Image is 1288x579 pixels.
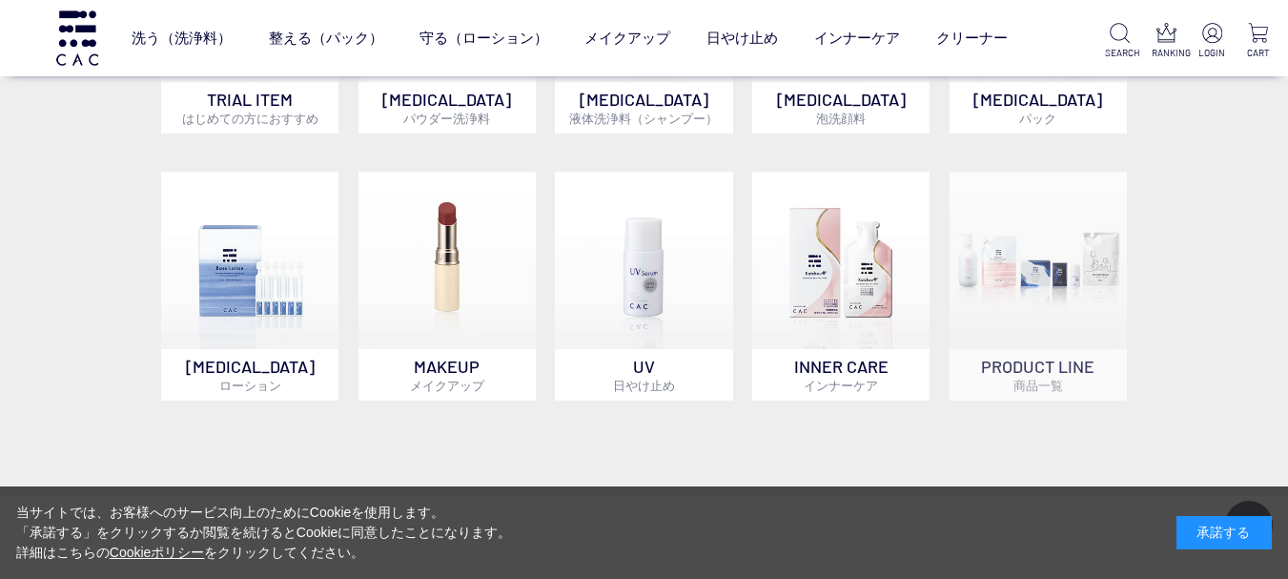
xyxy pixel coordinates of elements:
span: はじめての方におすすめ [182,111,318,126]
a: インナーケア [814,12,900,63]
a: 整える（パック） [269,12,383,63]
a: UV日やけ止め [555,172,732,401]
img: logo [53,10,101,65]
span: 日やけ止め [613,378,675,393]
p: CART [1243,46,1273,60]
a: メイクアップ [584,12,670,63]
a: クリーナー [936,12,1008,63]
p: [MEDICAL_DATA] [161,349,338,401]
a: 洗う（洗浄料） [132,12,232,63]
p: UV [555,349,732,401]
p: [MEDICAL_DATA] [358,82,536,134]
p: PRODUCT LINE [950,349,1127,401]
p: SEARCH [1105,46,1135,60]
span: 液体洗浄料（シャンプー） [569,111,718,126]
span: 泡洗顔料 [816,111,866,126]
div: 当サイトでは、お客様へのサービス向上のためにCookieを使用します。 「承諾する」をクリックするか閲覧を続けるとCookieに同意したことになります。 詳細はこちらの をクリックしてください。 [16,503,512,563]
a: インナーケア INNER CAREインナーケア [752,172,930,401]
p: [MEDICAL_DATA] [555,82,732,134]
a: MAKEUPメイクアップ [358,172,536,401]
a: 日やけ止め [706,12,778,63]
span: 商品一覧 [1013,378,1063,393]
a: CART [1243,23,1273,60]
a: PRODUCT LINE商品一覧 [950,172,1127,401]
p: [MEDICAL_DATA] [950,82,1127,134]
p: [MEDICAL_DATA] [752,82,930,134]
a: SEARCH [1105,23,1135,60]
a: [MEDICAL_DATA]ローション [161,172,338,401]
span: インナーケア [804,378,878,393]
a: LOGIN [1197,23,1227,60]
p: INNER CARE [752,349,930,401]
p: LOGIN [1197,46,1227,60]
p: TRIAL ITEM [161,82,338,134]
a: RANKING [1152,23,1181,60]
span: パック [1019,111,1056,126]
a: 守る（ローション） [419,12,548,63]
a: Cookieポリシー [110,545,205,560]
img: インナーケア [752,172,930,349]
p: RANKING [1152,46,1181,60]
span: ローション [219,378,281,393]
div: 承諾する [1176,516,1272,549]
p: MAKEUP [358,349,536,401]
span: パウダー洗浄料 [403,111,490,126]
span: メイクアップ [410,378,484,393]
